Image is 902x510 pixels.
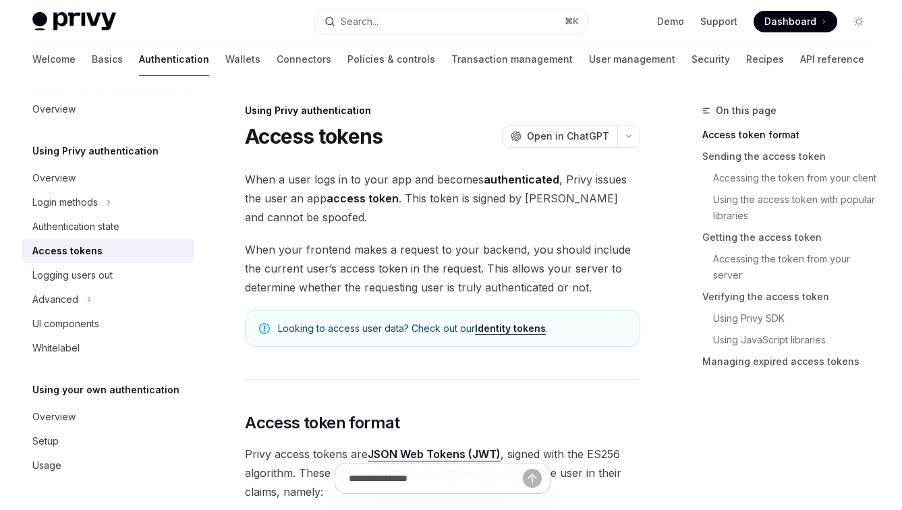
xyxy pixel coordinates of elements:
div: Setup [32,433,59,449]
a: Authentication state [22,215,194,239]
a: Connectors [277,43,331,76]
a: Overview [22,405,194,429]
a: Recipes [746,43,784,76]
div: Overview [32,101,76,117]
a: Verifying the access token [702,286,880,308]
a: User management [589,43,675,76]
a: Welcome [32,43,76,76]
strong: access token [327,192,399,205]
button: Open in ChatGPT [502,125,617,148]
a: Accessing the token from your server [713,248,880,286]
span: Privy access tokens are , signed with the ES256 algorithm. These JWTs include certain information... [245,445,640,501]
div: Usage [32,457,61,474]
a: Access tokens [22,239,194,263]
a: JSON Web Tokens (JWT) [368,447,501,461]
a: Managing expired access tokens [702,351,880,372]
a: Demo [657,15,684,28]
a: Logging users out [22,263,194,287]
a: Basics [92,43,123,76]
a: Getting the access token [702,227,880,248]
div: Overview [32,409,76,425]
a: Using Privy SDK [713,308,880,329]
svg: Note [259,323,270,334]
a: Sending the access token [702,146,880,167]
a: Using JavaScript libraries [713,329,880,351]
button: Toggle dark mode [848,11,870,32]
a: Overview [22,166,194,190]
div: Logging users out [32,267,113,283]
strong: authenticated [484,173,559,186]
h5: Using Privy authentication [32,143,159,159]
a: Using the access token with popular libraries [713,189,880,227]
a: Support [700,15,737,28]
h1: Access tokens [245,124,383,148]
a: Policies & controls [347,43,435,76]
a: UI components [22,312,194,336]
img: light logo [32,12,116,31]
a: Usage [22,453,194,478]
span: On this page [716,103,777,119]
a: Wallets [225,43,260,76]
div: Advanced [32,291,78,308]
a: Accessing the token from your client [713,167,880,189]
a: Transaction management [451,43,573,76]
a: Dashboard [754,11,837,32]
div: Overview [32,170,76,186]
div: UI components [32,316,99,332]
a: Security [692,43,730,76]
a: API reference [800,43,864,76]
h5: Using your own authentication [32,382,179,398]
a: Identity tokens [475,322,546,335]
span: ⌘ K [565,16,579,27]
a: Authentication [139,43,209,76]
div: Authentication state [32,219,119,235]
div: Using Privy authentication [245,104,640,117]
div: Login methods [32,194,98,210]
div: Whitelabel [32,340,80,356]
span: Open in ChatGPT [527,130,609,143]
span: When a user logs in to your app and becomes , Privy issues the user an app . This token is signed... [245,170,640,227]
button: Send message [523,469,542,488]
span: Dashboard [764,15,816,28]
a: Whitelabel [22,336,194,360]
a: Overview [22,97,194,121]
span: Looking to access user data? Check out our . [278,322,626,335]
a: Access token format [702,124,880,146]
div: Access tokens [32,243,103,259]
div: Search... [341,13,378,30]
span: Access token format [245,412,400,434]
span: When your frontend makes a request to your backend, you should include the current user’s access ... [245,240,640,297]
a: Setup [22,429,194,453]
button: Search...⌘K [315,9,587,34]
